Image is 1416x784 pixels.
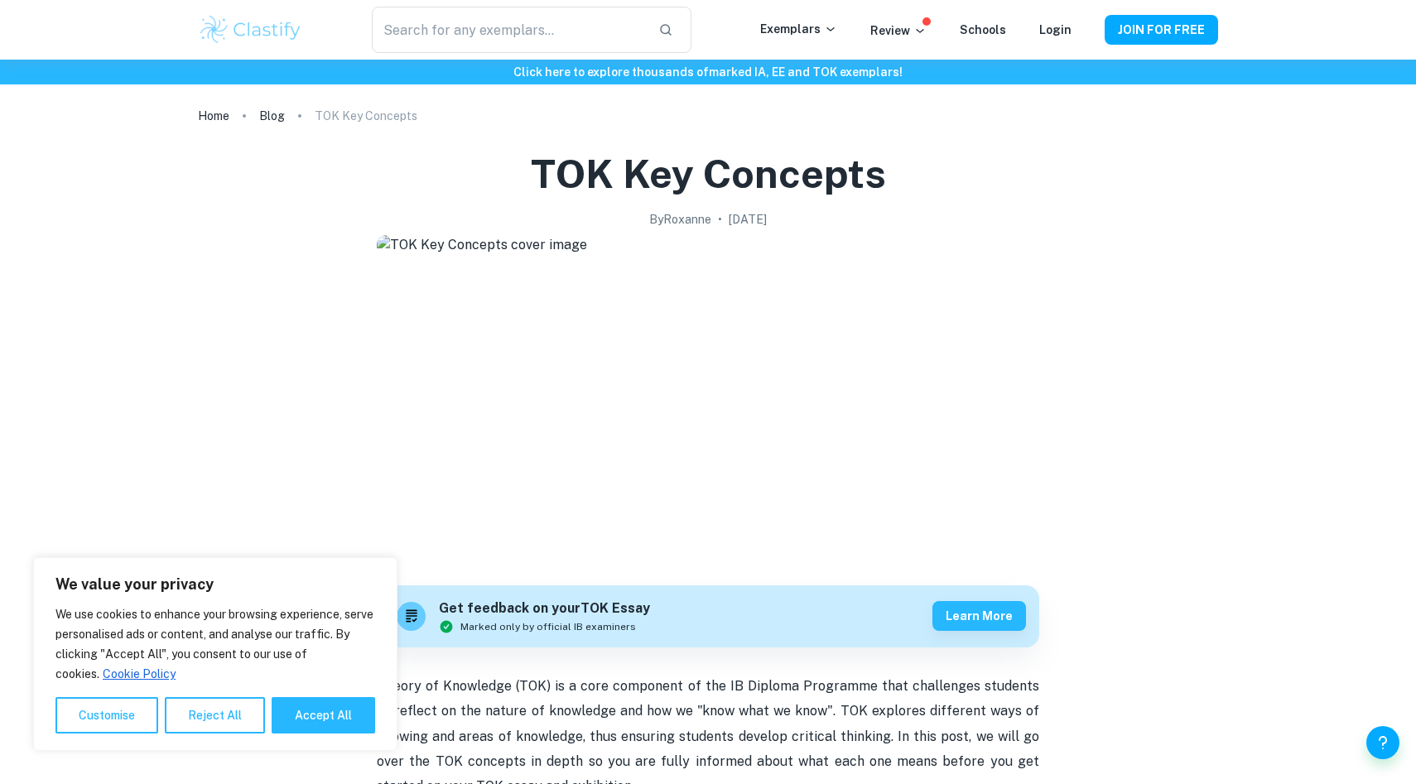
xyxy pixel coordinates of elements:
[729,210,767,228] h2: [DATE]
[760,20,837,38] p: Exemplars
[372,7,645,53] input: Search for any exemplars...
[932,601,1026,631] button: Learn more
[55,604,375,684] p: We use cookies to enhance your browsing experience, serve personalised ads or content, and analys...
[315,107,417,125] p: TOK Key Concepts
[1366,726,1399,759] button: Help and Feedback
[55,697,158,733] button: Customise
[649,210,711,228] h2: By Roxanne
[377,235,1039,566] img: TOK Key Concepts cover image
[198,104,229,127] a: Home
[55,575,375,594] p: We value your privacy
[460,619,636,634] span: Marked only by official IB examiners
[439,599,650,619] h6: Get feedback on your TOK Essay
[377,585,1039,647] a: Get feedback on yourTOK EssayMarked only by official IB examinersLearn more
[531,147,886,200] h1: TOK Key Concepts
[33,557,397,751] div: We value your privacy
[718,210,722,228] p: •
[870,22,927,40] p: Review
[198,13,303,46] img: Clastify logo
[165,697,265,733] button: Reject All
[272,697,375,733] button: Accept All
[1039,23,1072,36] a: Login
[1105,15,1218,45] button: JOIN FOR FREE
[102,666,176,681] a: Cookie Policy
[960,23,1006,36] a: Schools
[3,63,1413,81] h6: Click here to explore thousands of marked IA, EE and TOK exemplars !
[259,104,285,127] a: Blog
